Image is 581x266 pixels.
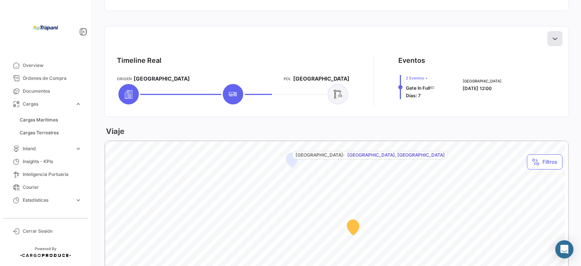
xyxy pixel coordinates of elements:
[23,145,72,152] span: Inland
[6,59,85,72] a: Overview
[406,85,430,91] span: Gate In Full
[286,152,298,168] div: Map marker
[23,171,82,178] span: Inteligencia Portuaria
[347,219,359,235] div: Map marker
[23,158,82,165] span: Insights - KPIs
[23,184,82,191] span: Courier
[20,117,58,123] span: Cargas Marítimas
[347,152,445,159] span: [GEOGRAPHIC_DATA], [GEOGRAPHIC_DATA]
[284,76,291,82] app-card-info-title: POL
[347,220,359,235] div: Map marker
[6,155,85,168] a: Insights - KPIs
[398,55,425,66] div: Eventos
[23,197,72,204] span: Estadísticas
[463,86,492,91] span: [DATE] 12:00
[6,168,85,181] a: Inteligencia Portuaria
[23,228,82,235] span: Cerrar Sesión
[406,75,435,81] span: 2 Eventos +
[295,152,344,159] span: [GEOGRAPHIC_DATA]:
[134,75,190,82] span: [GEOGRAPHIC_DATA]
[17,114,85,126] a: Cargas Marítimas
[17,127,85,138] a: Cargas Terrestres
[20,129,59,136] span: Cargas Terrestres
[104,126,124,137] h3: Viaje
[75,197,82,204] span: expand_more
[75,145,82,152] span: expand_more
[527,154,562,170] button: Filtros
[117,76,132,82] app-card-info-title: Origen
[26,9,64,47] img: bd005829-9598-4431-b544-4b06bbcd40b2.jpg
[6,72,85,85] a: Órdenes de Compra
[117,55,162,66] div: Timeline Real
[23,62,82,69] span: Overview
[75,101,82,107] span: expand_more
[6,181,85,194] a: Courier
[463,78,502,84] span: [GEOGRAPHIC_DATA]
[23,88,82,95] span: Documentos
[6,85,85,98] a: Documentos
[293,75,350,82] span: [GEOGRAPHIC_DATA]
[406,93,421,98] span: Días: 7
[23,75,82,82] span: Órdenes de Compra
[23,101,72,107] span: Cargas
[555,240,573,258] div: Abrir Intercom Messenger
